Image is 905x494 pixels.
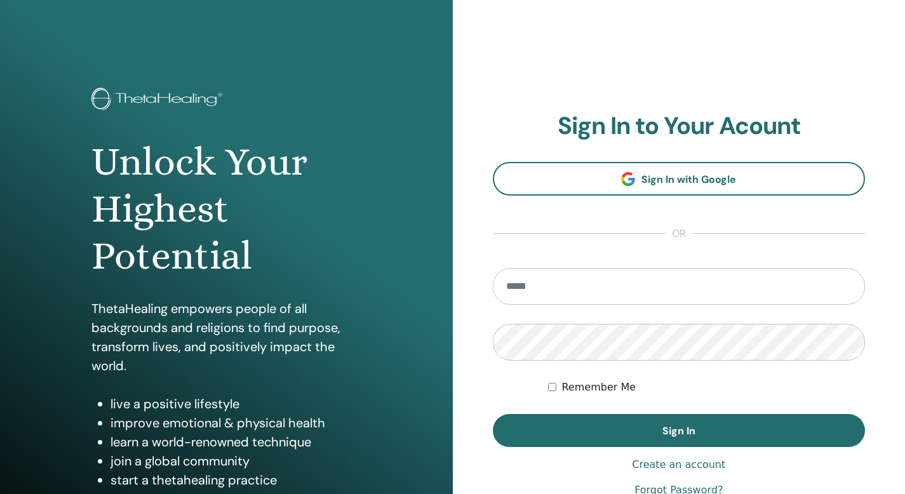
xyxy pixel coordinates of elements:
li: start a thetahealing practice [111,471,361,490]
li: learn a world-renowned technique [111,432,361,451]
label: Remember Me [561,380,636,395]
a: Create an account [632,457,725,472]
li: live a positive lifestyle [111,394,361,413]
h1: Unlock Your Highest Potential [91,138,361,280]
span: or [666,226,692,241]
h2: Sign In to Your Acount [493,112,866,141]
span: Sign In with Google [641,173,736,186]
div: Keep me authenticated indefinitely or until I manually logout [548,380,865,395]
p: ThetaHealing empowers people of all backgrounds and religions to find purpose, transform lives, a... [91,299,361,375]
a: Sign In with Google [493,162,866,196]
span: Sign In [662,424,695,437]
li: improve emotional & physical health [111,413,361,432]
li: join a global community [111,451,361,471]
button: Sign In [493,414,866,447]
